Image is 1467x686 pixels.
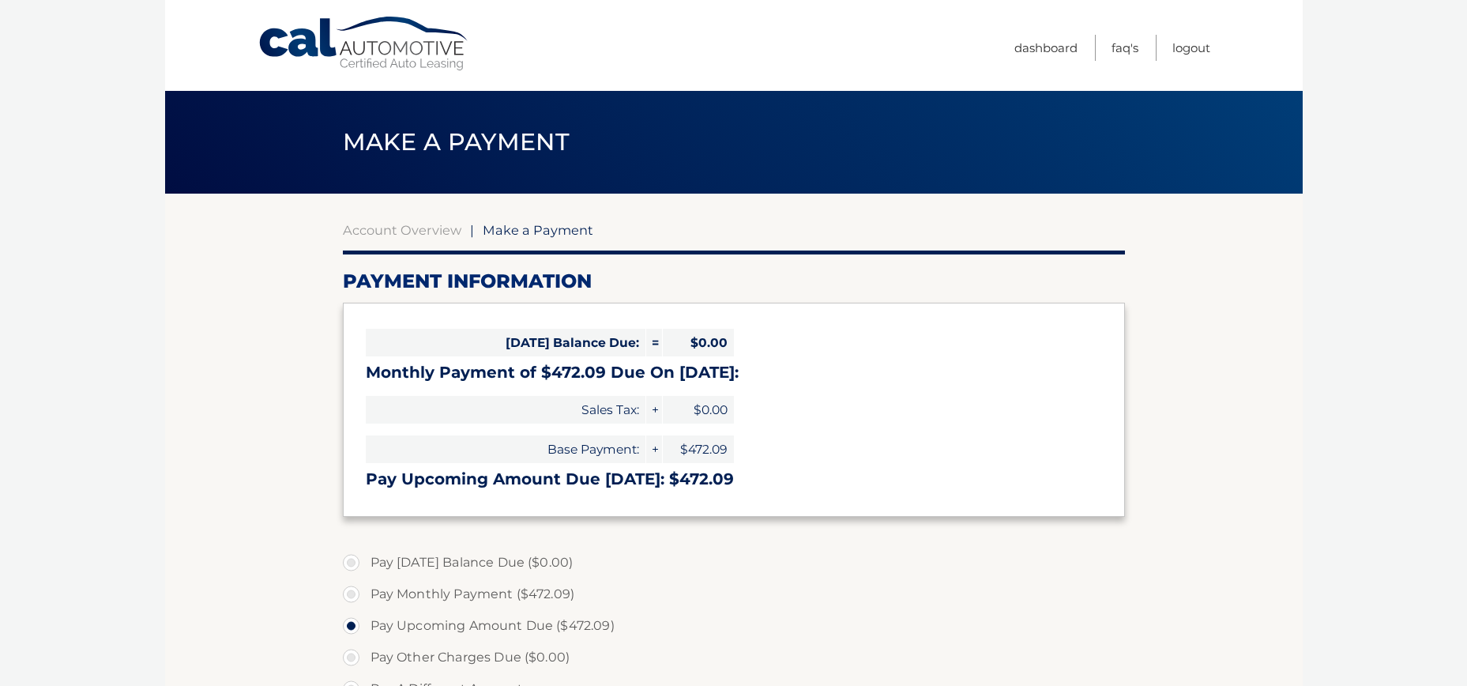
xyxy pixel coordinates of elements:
[1172,35,1210,61] a: Logout
[343,642,1125,673] label: Pay Other Charges Due ($0.00)
[366,435,645,463] span: Base Payment:
[646,396,662,424] span: +
[343,610,1125,642] label: Pay Upcoming Amount Due ($472.09)
[366,363,1102,383] h3: Monthly Payment of $472.09 Due On [DATE]:
[483,222,593,238] span: Make a Payment
[343,269,1125,293] h2: Payment Information
[343,222,461,238] a: Account Overview
[258,16,471,72] a: Cal Automotive
[366,469,1102,489] h3: Pay Upcoming Amount Due [DATE]: $472.09
[366,329,645,356] span: [DATE] Balance Due:
[366,396,645,424] span: Sales Tax:
[343,127,570,156] span: Make a Payment
[646,329,662,356] span: =
[343,579,1125,610] label: Pay Monthly Payment ($472.09)
[343,547,1125,579] label: Pay [DATE] Balance Due ($0.00)
[470,222,474,238] span: |
[663,396,734,424] span: $0.00
[1112,35,1138,61] a: FAQ's
[663,435,734,463] span: $472.09
[646,435,662,463] span: +
[663,329,734,356] span: $0.00
[1014,35,1078,61] a: Dashboard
